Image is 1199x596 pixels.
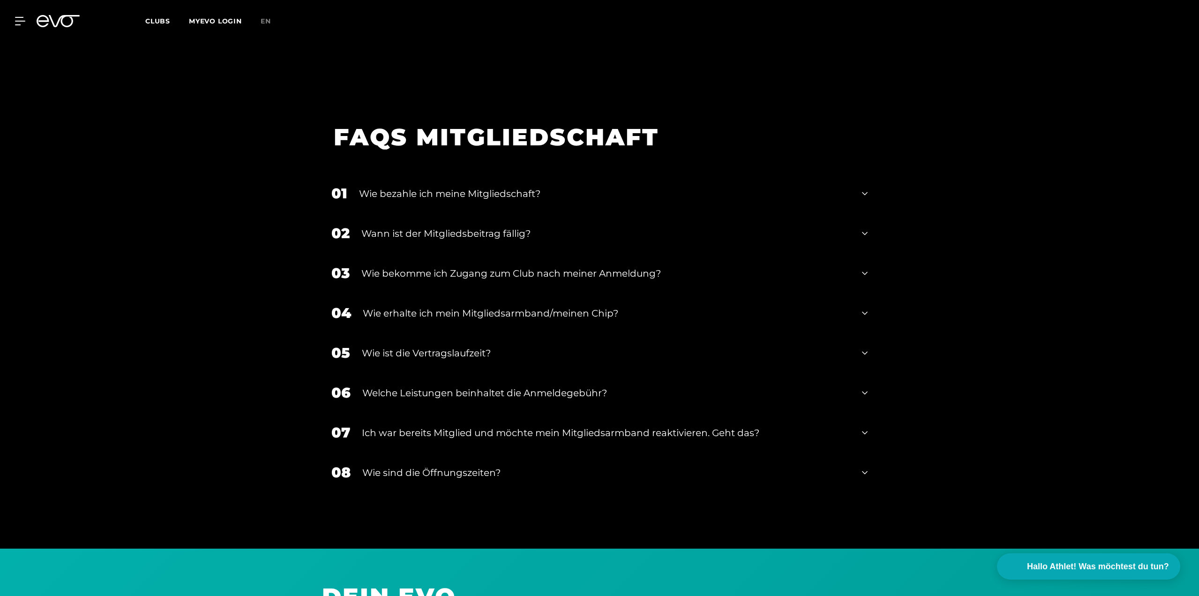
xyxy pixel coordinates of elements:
div: 07 [331,422,350,443]
button: Hallo Athlet! Was möchtest du tun? [997,553,1180,580]
span: Hallo Athlet! Was möchtest du tun? [1027,560,1169,573]
div: Wie sind die Öffnungszeiten? [362,466,850,480]
div: 01 [331,183,347,204]
a: MYEVO LOGIN [189,17,242,25]
a: en [261,16,282,27]
div: Wie bekomme ich Zugang zum Club nach meiner Anmeldung? [361,266,850,280]
div: 06 [331,382,351,403]
div: 03 [331,263,350,284]
div: Wie bezahle ich meine Mitgliedschaft? [359,187,850,201]
div: 04 [331,302,351,324]
div: Wie ist die Vertragslaufzeit? [362,346,850,360]
span: Clubs [145,17,170,25]
a: Clubs [145,16,189,25]
div: Wann ist der Mitgliedsbeitrag fällig? [361,226,850,241]
div: 08 [331,462,351,483]
div: Ich war bereits Mitglied und möchte mein Mitgliedsarmband reaktivieren. Geht das? [362,426,850,440]
div: 02 [331,223,350,244]
div: 05 [331,342,350,363]
span: en [261,17,271,25]
div: Welche Leistungen beinhaltet die Anmeldegebühr? [362,386,850,400]
div: Wie erhalte ich mein Mitgliedsarmband/meinen Chip? [363,306,850,320]
h1: FAQS MITGLIEDSCHAFT [334,122,854,152]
